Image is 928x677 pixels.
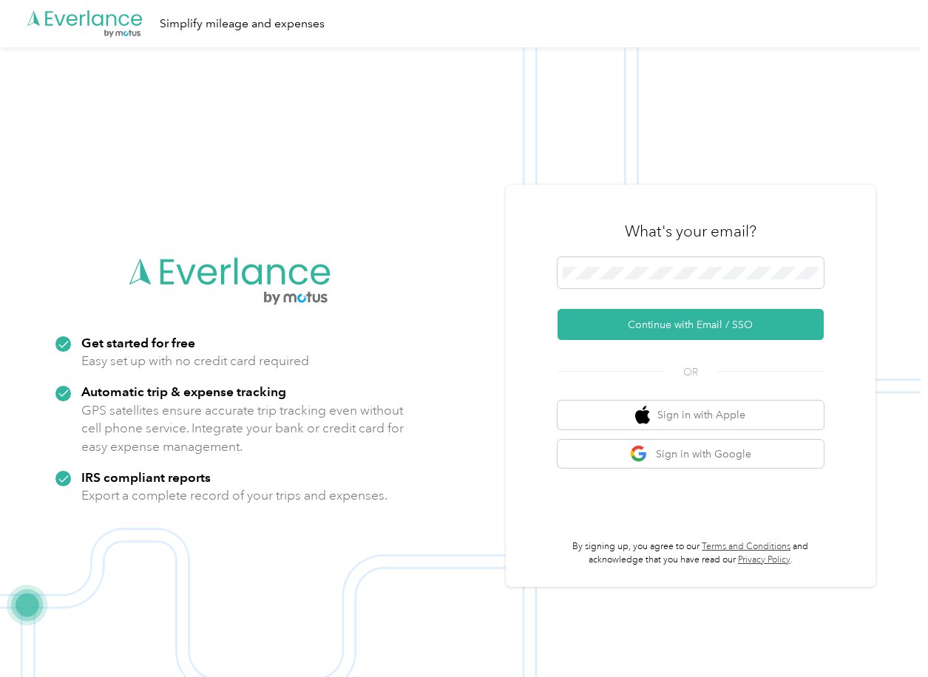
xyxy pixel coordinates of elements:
[558,309,824,340] button: Continue with Email / SSO
[81,401,404,456] p: GPS satellites ensure accurate trip tracking even without cell phone service. Integrate your bank...
[738,554,790,565] a: Privacy Policy
[81,384,286,399] strong: Automatic trip & expense tracking
[558,440,824,469] button: google logoSign in with Google
[81,469,211,485] strong: IRS compliant reports
[845,594,928,677] iframe: Everlance-gr Chat Button Frame
[558,540,824,566] p: By signing up, you agree to our and acknowledge that you have read our .
[665,364,717,380] span: OR
[635,406,650,424] img: apple logo
[625,221,756,242] h3: What's your email?
[160,15,325,33] div: Simplify mileage and expenses
[558,401,824,429] button: apple logoSign in with Apple
[702,541,790,552] a: Terms and Conditions
[81,335,195,350] strong: Get started for free
[81,352,309,370] p: Easy set up with no credit card required
[630,445,648,463] img: google logo
[81,486,387,505] p: Export a complete record of your trips and expenses.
